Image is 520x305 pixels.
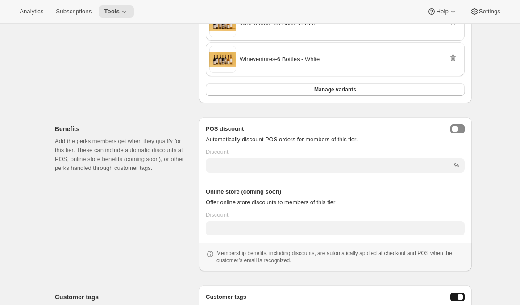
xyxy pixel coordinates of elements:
span: Discount [206,211,229,218]
button: Tools [99,5,134,18]
button: Subscriptions [50,5,97,18]
button: Help [422,5,462,18]
button: Manage variants [206,83,465,96]
p: Membership benefits, including discounts, are automatically applied at checkout and POS when the ... [216,250,465,264]
h3: Customer tags [206,293,246,301]
h3: POS discount [206,124,244,133]
span: Settings [479,8,500,15]
span: % [454,162,459,169]
button: Remove [447,52,459,64]
h3: Online store (coming soon) [206,187,465,196]
button: Analytics [14,5,49,18]
p: Automatically discount POS orders for members of this tier. [206,135,465,144]
h2: Customer tags [55,293,184,301]
span: Manage variants [314,86,356,93]
span: Help [436,8,448,15]
p: Add the perks members get when they qualify for this tier. These can include automatic discounts ... [55,137,184,173]
button: posDiscountEnabled [450,124,465,133]
button: Enable customer tags [450,293,465,301]
span: Analytics [20,8,43,15]
span: Discount [206,148,229,155]
span: Wineventures - 6 Bottles - White [240,55,320,64]
h2: Benefits [55,124,184,133]
span: Subscriptions [56,8,92,15]
button: Settings [465,5,506,18]
p: Offer online store discounts to members of this tier [206,198,465,207]
span: Wineventures - 6 Bottles - Red [240,19,316,28]
span: Tools [104,8,120,15]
